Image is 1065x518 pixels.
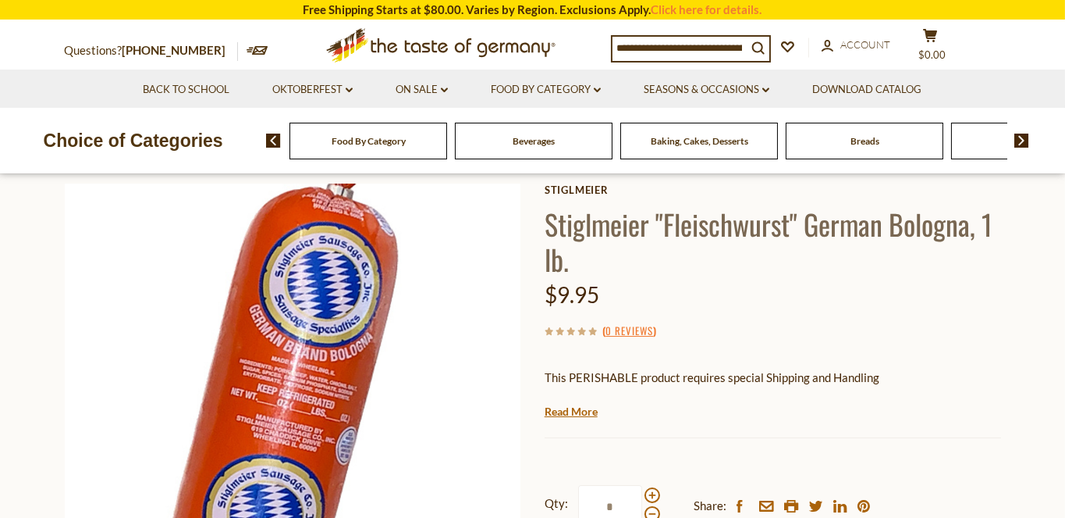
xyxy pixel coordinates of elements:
a: Food By Category [491,81,601,98]
button: $0.00 [907,28,954,67]
h1: Stiglmeier "Fleischwurst" German Bologna, 1 lb. [545,206,1001,277]
a: [PHONE_NUMBER] [122,43,226,57]
a: On Sale [396,81,448,98]
li: We will ship this product in heat-protective packaging and ice. [559,399,1001,419]
span: Account [841,38,891,51]
span: $0.00 [918,48,946,61]
a: Stiglmeier [545,184,1001,196]
span: Share: [694,496,726,516]
span: $9.95 [545,281,599,308]
p: Questions? [65,41,238,61]
a: Baking, Cakes, Desserts [651,135,748,147]
a: Breads [850,135,879,147]
p: This PERISHABLE product requires special Shipping and Handling [545,368,1001,388]
a: Seasons & Occasions [644,81,769,98]
a: Account [822,37,891,54]
a: Click here for details. [651,2,762,16]
span: ( ) [602,323,656,338]
a: Download Catalog [812,81,921,98]
a: 0 Reviews [605,323,653,340]
a: Oktoberfest [272,81,353,98]
img: previous arrow [266,134,281,148]
a: Read More [545,404,598,420]
strong: Qty: [545,494,568,513]
a: Beverages [513,135,555,147]
img: next arrow [1014,134,1029,148]
a: Food By Category [332,135,406,147]
a: Back to School [143,81,229,98]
